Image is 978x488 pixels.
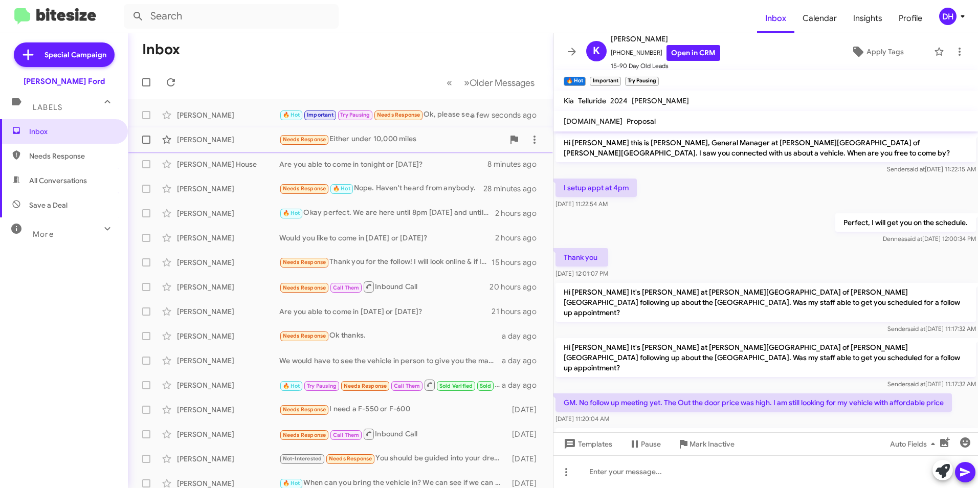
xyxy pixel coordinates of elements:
span: [DOMAIN_NAME] [564,117,623,126]
span: K [593,43,600,59]
p: Hello [PERSON_NAME] it's [PERSON_NAME] at [PERSON_NAME][GEOGRAPHIC_DATA] of [PERSON_NAME][GEOGRAP... [555,428,976,457]
small: 🔥 Hot [564,77,586,86]
span: [PERSON_NAME] [611,33,720,45]
span: Mark Inactive [690,435,735,453]
div: [PERSON_NAME] [177,110,279,120]
button: Next [458,72,541,93]
div: Nope. Haven't heard from anybody. [279,183,483,194]
span: Try Pausing [340,112,370,118]
div: 20 hours ago [490,282,545,292]
div: [PERSON_NAME] [177,233,279,243]
div: [PERSON_NAME] [177,331,279,341]
small: Try Pausing [625,77,659,86]
div: a day ago [502,331,545,341]
span: Older Messages [470,77,535,88]
div: [PERSON_NAME] House [177,159,279,169]
span: Proposal [627,117,656,126]
nav: Page navigation example [441,72,541,93]
span: [PHONE_NUMBER] [611,45,720,61]
button: Templates [553,435,620,453]
button: Pause [620,435,669,453]
button: DH [930,8,967,25]
div: a day ago [502,356,545,366]
div: DH [939,8,957,25]
div: a day ago [502,380,545,390]
div: Thank you for the follow! I will look online & if I have any questions I'll call you. [279,256,492,268]
p: Hi [PERSON_NAME] It's [PERSON_NAME] at [PERSON_NAME][GEOGRAPHIC_DATA] of [PERSON_NAME][GEOGRAPHIC... [555,338,976,377]
span: Profile [891,4,930,33]
div: 8 minutes ago [487,159,545,169]
div: [PERSON_NAME] [177,380,279,390]
div: [DATE] [507,454,545,464]
div: 21 hours ago [492,306,545,317]
button: Mark Inactive [669,435,743,453]
button: Apply Tags [825,42,929,61]
span: [DATE] 12:01:07 PM [555,270,608,277]
div: [PERSON_NAME] Ford [24,76,105,86]
span: said at [907,165,925,173]
div: [PERSON_NAME] [177,429,279,439]
p: Hi [PERSON_NAME] this is [PERSON_NAME], General Manager at [PERSON_NAME][GEOGRAPHIC_DATA] of [PER... [555,134,976,162]
span: Needs Response [377,112,420,118]
span: Sender [DATE] 11:17:32 AM [887,325,976,332]
div: a few seconds ago [483,110,545,120]
div: [DATE] [507,429,545,439]
p: Perfect, I will get you on the schedule. [835,213,976,232]
span: Needs Response [283,432,326,438]
span: Call Them [333,432,360,438]
div: [PERSON_NAME] [177,282,279,292]
a: Calendar [794,4,845,33]
div: Would you like to come in [DATE] or [DATE]? [279,233,495,243]
span: » [464,76,470,89]
span: Needs Response [283,259,326,265]
span: Sold [480,383,492,389]
span: [DATE] 11:22:54 AM [555,200,608,208]
a: Insights [845,4,891,33]
span: Inbox [29,126,116,137]
span: Sender [DATE] 11:17:32 AM [887,380,976,388]
span: Needs Response [283,332,326,339]
span: Needs Response [283,185,326,192]
a: Special Campaign [14,42,115,67]
div: Are you able to come in tonight or [DATE]? [279,159,487,169]
span: said at [907,325,925,332]
span: Save a Deal [29,200,68,210]
span: All Conversations [29,175,87,186]
span: Sold Verified [439,383,473,389]
div: Either under 10,000 miles [279,134,504,145]
div: 15 hours ago [492,257,545,268]
div: Ok thanks. [279,330,502,342]
div: Inbound Call [279,280,490,293]
a: Open in CRM [666,45,720,61]
span: 🔥 Hot [283,480,300,486]
p: Hi [PERSON_NAME] It's [PERSON_NAME] at [PERSON_NAME][GEOGRAPHIC_DATA] of [PERSON_NAME][GEOGRAPHIC... [555,283,976,322]
span: Pause [641,435,661,453]
span: Dennea [DATE] 12:00:34 PM [883,235,976,242]
p: GM. No follow up meeting yet. The Out the door price was high. I am still looking for my vehicle ... [555,393,952,412]
span: 🔥 Hot [283,210,300,216]
span: « [447,76,452,89]
span: Try Pausing [307,383,337,389]
span: said at [904,235,922,242]
div: 2 hours ago [495,208,545,218]
div: You should be guided into your dream car [279,453,507,464]
input: Search [124,4,339,29]
span: [PERSON_NAME] [632,96,689,105]
div: [PERSON_NAME] [177,306,279,317]
div: Ok, please send me if you BMW X5/X7; Genesis GV70/GV80 Presetig, Acura MDX advance, Hyundai Palas... [279,109,483,121]
h1: Inbox [142,41,180,58]
button: Previous [440,72,458,93]
span: Templates [562,435,612,453]
span: Kia [564,96,574,105]
span: Needs Response [283,284,326,291]
span: [DATE] 11:20:04 AM [555,415,609,423]
span: More [33,230,54,239]
div: Good morning [PERSON_NAME]. I'm checking in to determine the status of the check for my vehicle? ... [279,379,502,391]
div: [PERSON_NAME] [177,454,279,464]
span: said at [907,380,925,388]
span: 🔥 Hot [283,112,300,118]
span: 2024 [610,96,628,105]
button: Auto Fields [882,435,947,453]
